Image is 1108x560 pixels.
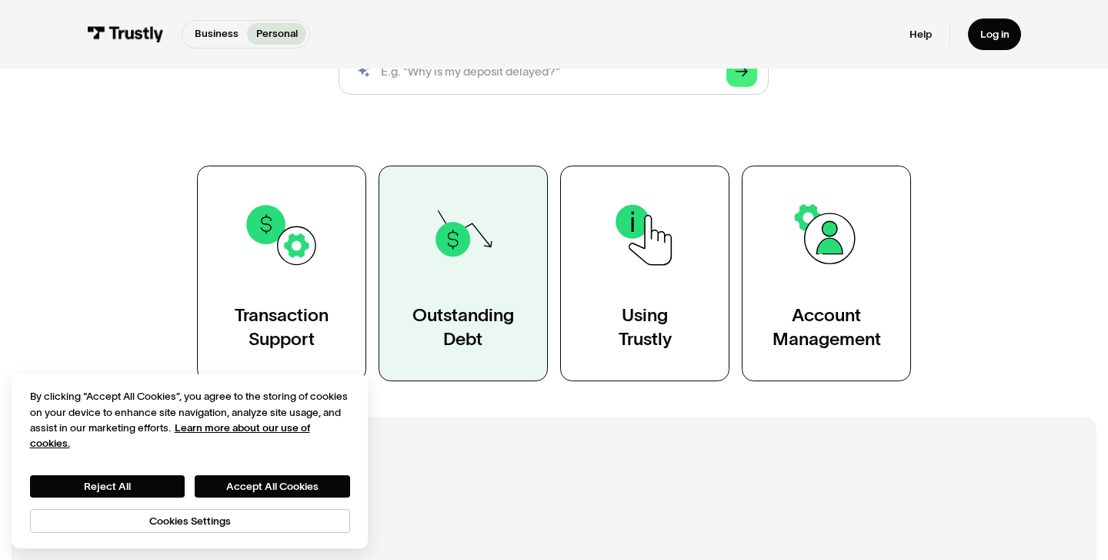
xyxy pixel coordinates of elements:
[968,18,1021,50] a: Log in
[909,28,932,42] a: Help
[619,303,672,351] div: Using Trustly
[235,303,329,351] div: Transaction Support
[195,26,239,42] p: Business
[742,166,911,381] a: AccountManagement
[30,389,350,451] div: By clicking “Accept All Cookies”, you agree to the storing of cookies on your device to enhance s...
[87,26,164,42] img: Trustly Logo
[560,166,729,381] a: UsingTrustly
[30,509,350,533] button: Cookies Settings
[980,28,1010,42] div: Log in
[339,47,769,95] input: search
[185,23,247,45] a: Business
[256,26,298,42] p: Personal
[30,475,185,498] button: Reject All
[30,389,350,533] div: Privacy
[195,475,349,498] button: Accept All Cookies
[379,166,548,381] a: OutstandingDebt
[12,374,368,548] div: Cookie banner
[197,166,366,381] a: TransactionSupport
[339,47,769,95] form: Search
[30,422,310,449] a: More information about your privacy, opens in a new tab
[773,303,881,351] div: Account Management
[412,303,514,351] div: Outstanding Debt
[247,23,306,45] a: Personal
